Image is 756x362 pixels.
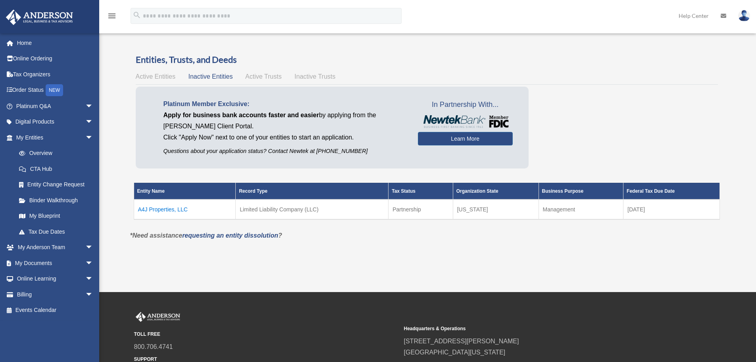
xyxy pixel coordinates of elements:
th: Business Purpose [539,183,623,199]
a: Digital Productsarrow_drop_down [6,114,105,130]
th: Organization State [453,183,539,199]
a: menu [107,14,117,21]
span: In Partnership With... [418,99,513,111]
span: arrow_drop_down [85,114,101,130]
p: Click "Apply Now" next to one of your entities to start an application. [164,132,406,143]
a: Events Calendar [6,302,105,318]
a: CTA Hub [11,161,101,177]
img: Anderson Advisors Platinum Portal [134,312,182,322]
span: arrow_drop_down [85,130,101,146]
i: menu [107,11,117,21]
span: arrow_drop_down [85,271,101,287]
a: Platinum Q&Aarrow_drop_down [6,98,105,114]
span: arrow_drop_down [85,98,101,114]
a: Overview [11,145,97,161]
p: Platinum Member Exclusive: [164,99,406,110]
a: requesting an entity dissolution [182,232,278,239]
a: My Anderson Teamarrow_drop_down [6,240,105,256]
i: search [133,11,141,19]
th: Entity Name [134,183,236,199]
a: Tax Due Dates [11,224,101,240]
a: 800.706.4741 [134,343,173,350]
a: Online Ordering [6,51,105,67]
div: NEW [46,84,63,96]
img: NewtekBankLogoSM.png [422,115,509,128]
span: Active Entities [136,73,175,80]
a: Tax Organizers [6,66,105,82]
td: A4J Properties, LLC [134,199,236,219]
span: Inactive Entities [188,73,233,80]
a: Online Learningarrow_drop_down [6,271,105,287]
p: by applying from the [PERSON_NAME] Client Portal. [164,110,406,132]
a: Entity Change Request [11,177,101,193]
a: Billingarrow_drop_down [6,287,105,302]
span: arrow_drop_down [85,255,101,271]
span: Active Trusts [245,73,282,80]
img: Anderson Advisors Platinum Portal [4,10,75,25]
td: Partnership [389,199,453,219]
p: Questions about your application status? Contact Newtek at [PHONE_NUMBER] [164,146,406,156]
th: Federal Tax Due Date [623,183,719,199]
span: Apply for business bank accounts faster and easier [164,112,319,118]
a: Home [6,35,105,51]
small: TOLL FREE [134,330,398,339]
a: Binder Walkthrough [11,192,101,208]
th: Record Type [236,183,389,199]
td: [US_STATE] [453,199,539,219]
td: Limited Liability Company (LLC) [236,199,389,219]
td: Management [539,199,623,219]
h3: Entities, Trusts, and Deeds [136,54,718,66]
a: My Documentsarrow_drop_down [6,255,105,271]
a: [GEOGRAPHIC_DATA][US_STATE] [404,349,506,356]
img: User Pic [738,10,750,21]
span: Inactive Trusts [294,73,335,80]
a: My Blueprint [11,208,101,224]
a: My Entitiesarrow_drop_down [6,130,101,145]
a: Order StatusNEW [6,82,105,99]
td: [DATE] [623,199,719,219]
span: arrow_drop_down [85,240,101,256]
small: Headquarters & Operations [404,325,668,333]
em: *Need assistance ? [130,232,282,239]
span: arrow_drop_down [85,287,101,303]
a: [STREET_ADDRESS][PERSON_NAME] [404,338,519,345]
th: Tax Status [389,183,453,199]
a: Learn More [418,132,513,145]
